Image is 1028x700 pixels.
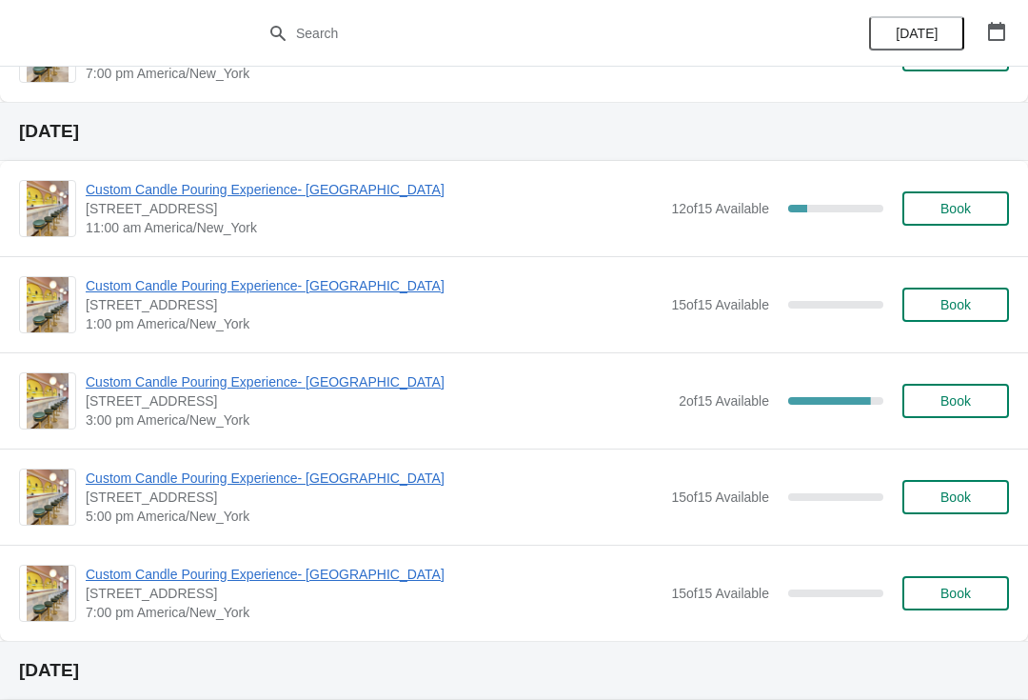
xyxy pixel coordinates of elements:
[940,393,971,409] span: Book
[671,490,769,505] span: 15 of 15 Available
[86,507,662,526] span: 5:00 pm America/New_York
[902,480,1009,514] button: Book
[27,566,69,621] img: Custom Candle Pouring Experience- Delray Beach | 415 East Atlantic Avenue, Delray Beach, FL, USA ...
[86,565,662,584] span: Custom Candle Pouring Experience- [GEOGRAPHIC_DATA]
[86,410,669,430] span: 3:00 pm America/New_York
[902,191,1009,226] button: Book
[27,470,69,525] img: Custom Candle Pouring Experience- Delray Beach | 415 East Atlantic Avenue, Delray Beach, FL, USA ...
[295,16,771,50] input: Search
[86,603,662,622] span: 7:00 pm America/New_York
[940,586,971,601] span: Book
[940,490,971,505] span: Book
[671,586,769,601] span: 15 of 15 Available
[27,181,69,236] img: Custom Candle Pouring Experience- Delray Beach | 415 East Atlantic Avenue, Delray Beach, FL, USA ...
[86,488,662,507] span: [STREET_ADDRESS]
[902,384,1009,418] button: Book
[19,122,1009,141] h2: [DATE]
[19,661,1009,680] h2: [DATE]
[86,391,669,410] span: [STREET_ADDRESS]
[86,372,669,391] span: Custom Candle Pouring Experience- [GEOGRAPHIC_DATA]
[86,180,662,199] span: Custom Candle Pouring Experience- [GEOGRAPHIC_DATA]
[86,199,662,218] span: [STREET_ADDRESS]
[869,16,964,50] button: [DATE]
[671,201,769,216] span: 12 of 15 Available
[86,218,662,237] span: 11:00 am America/New_York
[679,393,769,409] span: 2 of 15 Available
[940,297,971,312] span: Book
[86,276,662,295] span: Custom Candle Pouring Experience- [GEOGRAPHIC_DATA]
[940,201,971,216] span: Book
[902,288,1009,322] button: Book
[27,277,69,332] img: Custom Candle Pouring Experience- Delray Beach | 415 East Atlantic Avenue, Delray Beach, FL, USA ...
[671,297,769,312] span: 15 of 15 Available
[86,584,662,603] span: [STREET_ADDRESS]
[27,373,69,429] img: Custom Candle Pouring Experience- Delray Beach | 415 East Atlantic Avenue, Delray Beach, FL, USA ...
[896,26,938,41] span: [DATE]
[86,64,662,83] span: 7:00 pm America/New_York
[86,295,662,314] span: [STREET_ADDRESS]
[86,469,662,488] span: Custom Candle Pouring Experience- [GEOGRAPHIC_DATA]
[86,314,662,333] span: 1:00 pm America/New_York
[902,576,1009,610] button: Book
